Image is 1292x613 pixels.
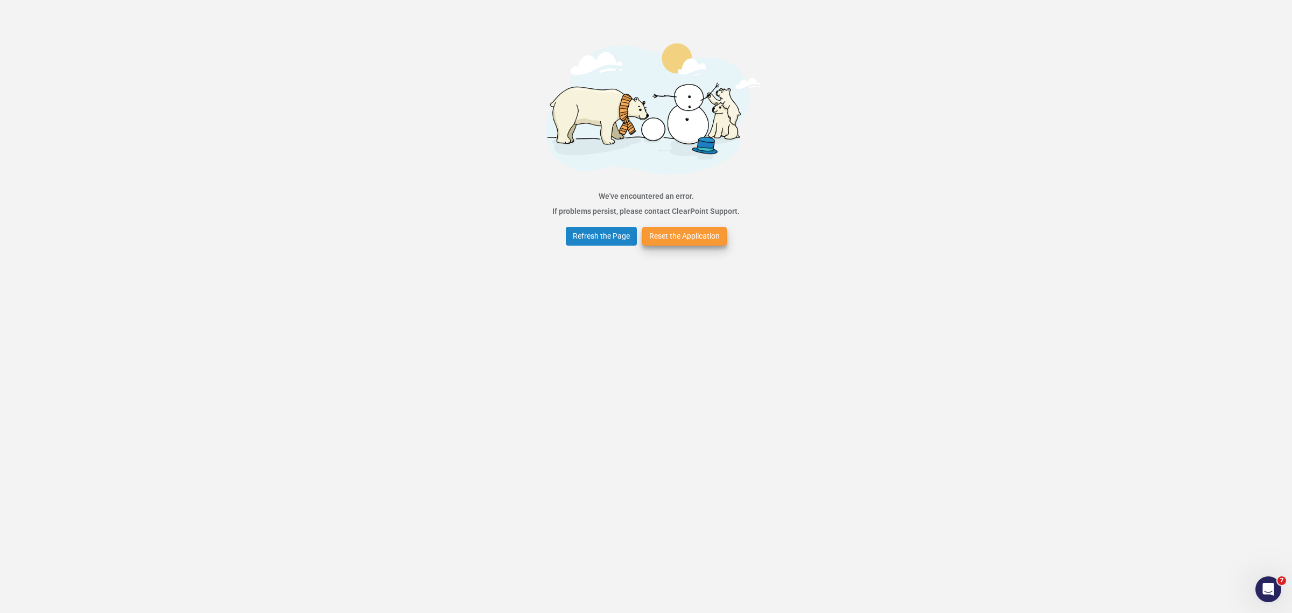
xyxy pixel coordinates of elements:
img: Getting started [525,27,767,189]
div: We've encountered an error. If problems persist, please contact ClearPoint Support. [552,189,740,219]
button: Reset the Application [642,227,727,246]
button: Refresh the Page [566,227,637,246]
span: 7 [1277,576,1286,585]
iframe: Intercom live chat [1255,576,1281,602]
